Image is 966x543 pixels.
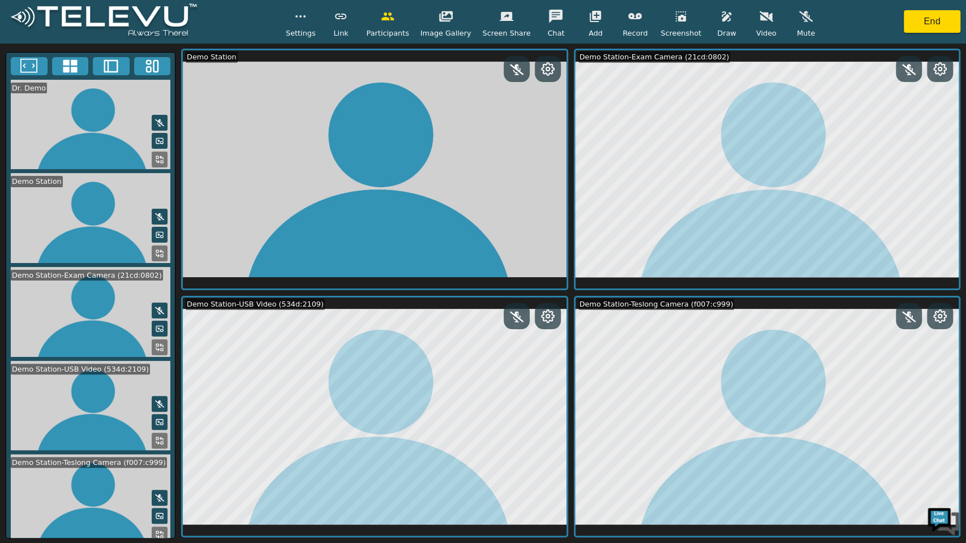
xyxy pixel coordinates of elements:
[926,503,960,537] img: Chat Widget
[152,433,168,449] button: Replace Feed
[11,57,48,75] button: Fullscreen
[6,309,216,348] textarea: Type your message and hit 'Enter'
[186,6,213,33] div: Minimize live chat window
[186,299,325,309] div: Demo Station-USB Video (534d:2109)
[660,28,701,38] span: Screenshot
[11,83,47,93] div: Dr. Demo
[59,59,190,74] div: Chat with us now
[134,57,171,75] button: Three Window Medium
[904,10,960,33] button: End
[756,28,776,38] span: Video
[152,115,168,131] button: Mute
[152,245,168,261] button: Replace Feed
[589,28,603,38] span: Add
[152,490,168,506] button: Mute
[152,303,168,318] button: Mute
[11,270,163,281] div: Demo Station-Exam Camera (21cd:0802)
[152,414,168,430] button: Picture in Picture
[11,457,167,468] div: Demo Station-Teslong Camera (f007:c999)
[152,396,168,412] button: Mute
[66,143,156,257] span: We're online!
[19,53,48,81] img: d_736959983_company_1615157101543_736959983
[578,299,735,309] div: Demo Station-Teslong Camera (f007:c999)
[152,133,168,149] button: Picture in Picture
[152,339,168,355] button: Replace Feed
[152,508,168,524] button: Picture in Picture
[622,28,647,38] span: Record
[152,527,168,542] button: Replace Feed
[11,364,150,374] div: Demo Station-USB Video (534d:2109)
[286,28,316,38] span: Settings
[93,57,130,75] button: Two Window Medium
[152,209,168,225] button: Mute
[186,51,238,62] div: Demo Station
[152,321,168,337] button: Picture in Picture
[420,28,471,38] span: Image Gallery
[547,28,564,38] span: Chat
[797,28,815,38] span: Mute
[52,57,89,75] button: 4x4
[482,28,530,38] span: Screen Share
[6,1,202,43] img: logoWhite.png
[152,152,168,167] button: Replace Feed
[11,176,63,187] div: Demo Station
[717,28,736,38] span: Draw
[578,51,731,62] div: Demo Station-Exam Camera (21cd:0802)
[333,28,348,38] span: Link
[366,28,409,38] span: Participants
[152,227,168,243] button: Picture in Picture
